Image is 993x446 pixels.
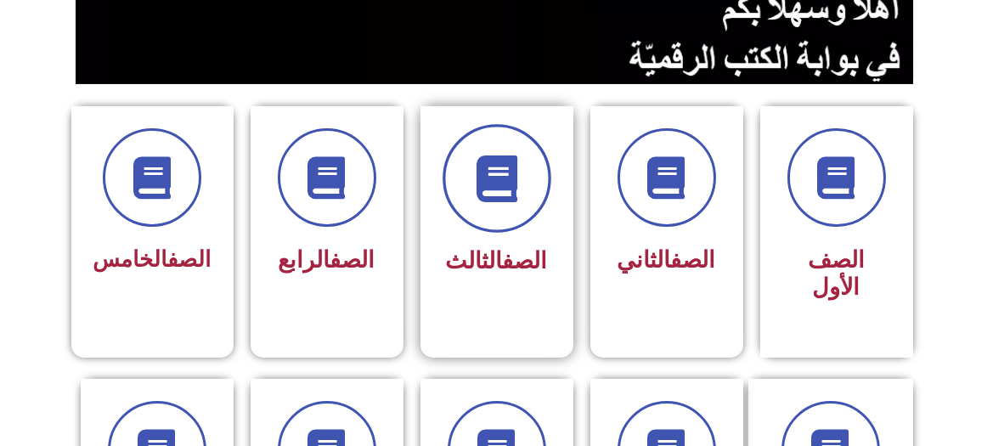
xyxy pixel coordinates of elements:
[279,246,375,274] span: الرابع
[808,246,865,301] span: الصف الأول
[671,246,716,274] a: الصف
[446,247,548,274] span: الثالث
[618,246,716,274] span: الثاني
[168,246,212,272] a: الصف
[93,246,212,272] span: الخامس
[503,247,548,274] a: الصف
[330,246,375,274] a: الصف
